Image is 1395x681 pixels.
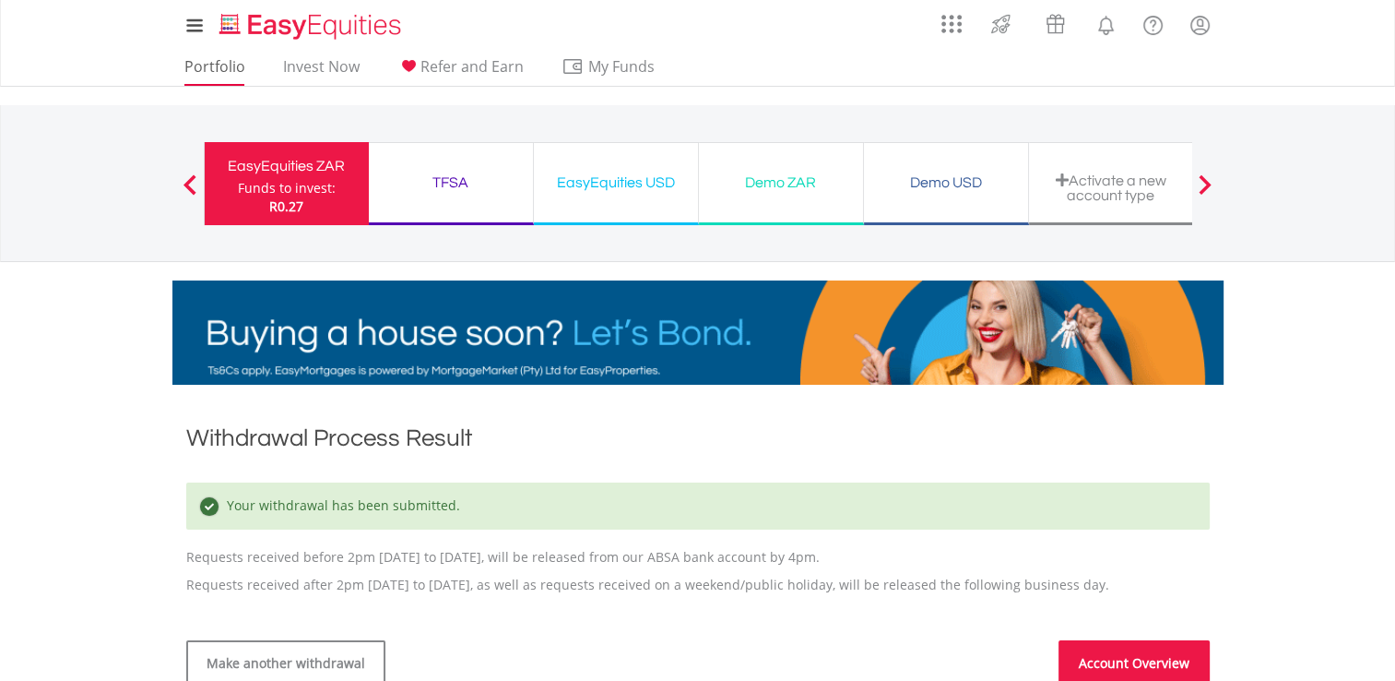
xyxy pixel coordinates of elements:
[186,464,1210,567] p: Requests received before 2pm [DATE] to [DATE], will be released from our ABSA bank account by 4pm.
[269,197,303,215] span: R0.27
[216,153,358,179] div: EasyEquities ZAR
[186,422,1210,455] h1: Withdrawal Process Result
[420,56,524,77] span: Refer and Earn
[172,281,1224,385] img: EasyMortage Promotion Banner
[1129,5,1176,42] a: FAQ's and Support
[929,5,974,34] a: AppsGrid
[562,54,682,78] span: My Funds
[1040,9,1070,39] img: vouchers-v2.svg
[380,170,522,196] div: TFSA
[216,11,408,42] img: EasyEquities_Logo.png
[710,170,852,196] div: Demo ZAR
[545,170,687,196] div: EasyEquities USD
[1176,5,1224,45] a: My Profile
[1082,5,1129,42] a: Notifications
[238,179,336,197] div: Funds to invest:
[186,576,1210,594] p: Requests received after 2pm [DATE] to [DATE], as well as requests received on a weekend/public ho...
[986,9,1016,39] img: thrive-v2.svg
[390,57,531,86] a: Refer and Earn
[276,57,367,86] a: Invest Now
[1040,173,1182,203] div: Activate a new account type
[875,170,1017,196] div: Demo USD
[212,5,408,42] a: Home page
[222,496,460,514] span: Your withdrawal has been submitted.
[177,57,253,86] a: Portfolio
[1028,5,1082,39] a: Vouchers
[941,14,962,34] img: grid-menu-icon.svg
